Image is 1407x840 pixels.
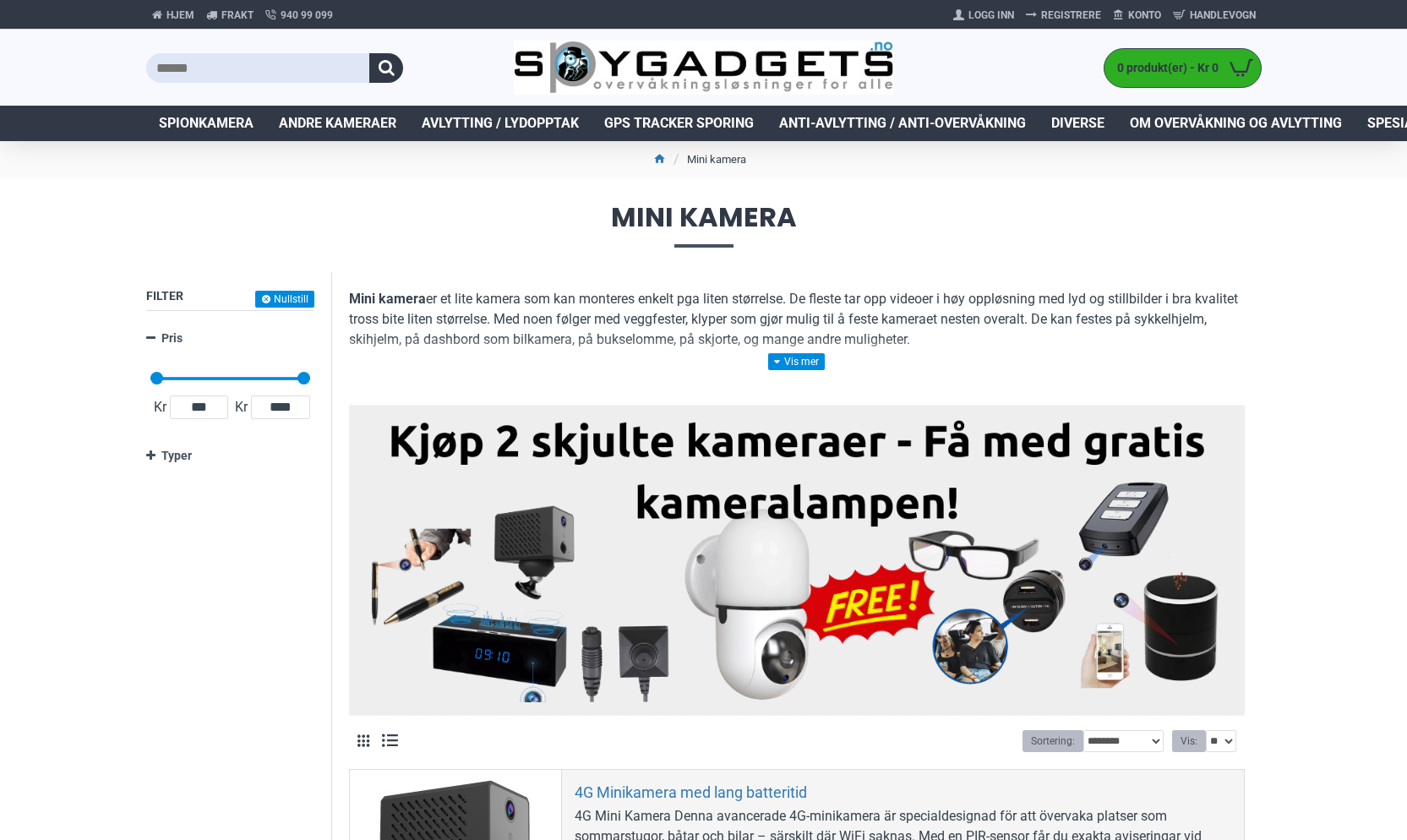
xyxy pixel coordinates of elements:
[1104,49,1261,87] a: 0 produkt(er) - Kr 0
[1041,8,1101,23] span: Registrere
[349,289,1245,350] p: er et lite kamera som kan monteres enkelt pga liten størrelse. De fleste tar opp videoer i høy op...
[146,441,314,471] a: Typer
[1020,2,1107,29] a: Registrere
[1167,2,1262,29] a: Handlevogn
[255,291,314,308] button: Nullstill
[514,41,893,95] img: SpyGadgets.no
[422,113,579,134] span: Avlytting / Lydopptak
[146,106,266,141] a: Spionkamera
[1051,113,1104,134] span: Diverse
[766,106,1039,141] a: Anti-avlytting / Anti-overvåkning
[1128,8,1161,23] span: Konto
[362,414,1232,702] img: Kjøp 2 skjulte kameraer – Få med gratis kameralampe!
[1023,730,1083,752] label: Sortering:
[1107,2,1167,29] a: Konto
[1039,106,1117,141] a: Diverse
[575,783,807,802] a: 4G Minikamera med lang batteritid
[1190,8,1256,23] span: Handlevogn
[159,113,254,134] span: Spionkamera
[1172,730,1206,752] label: Vis:
[779,113,1026,134] span: Anti-avlytting / Anti-overvåkning
[604,113,754,134] span: GPS Tracker Sporing
[146,289,183,303] span: Filter
[221,8,254,23] span: Frakt
[266,106,409,141] a: Andre kameraer
[1104,59,1223,77] span: 0 produkt(er) - Kr 0
[281,8,333,23] span: 940 99 099
[1130,113,1342,134] span: Om overvåkning og avlytting
[349,291,426,307] b: Mini kamera
[1117,106,1355,141] a: Om overvåkning og avlytting
[279,113,396,134] span: Andre kameraer
[968,8,1014,23] span: Logg Inn
[947,2,1020,29] a: Logg Inn
[592,106,766,141] a: GPS Tracker Sporing
[409,106,592,141] a: Avlytting / Lydopptak
[166,8,194,23] span: Hjem
[146,324,314,353] a: Pris
[232,397,251,417] span: Kr
[146,204,1262,247] span: Mini kamera
[150,397,170,417] span: Kr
